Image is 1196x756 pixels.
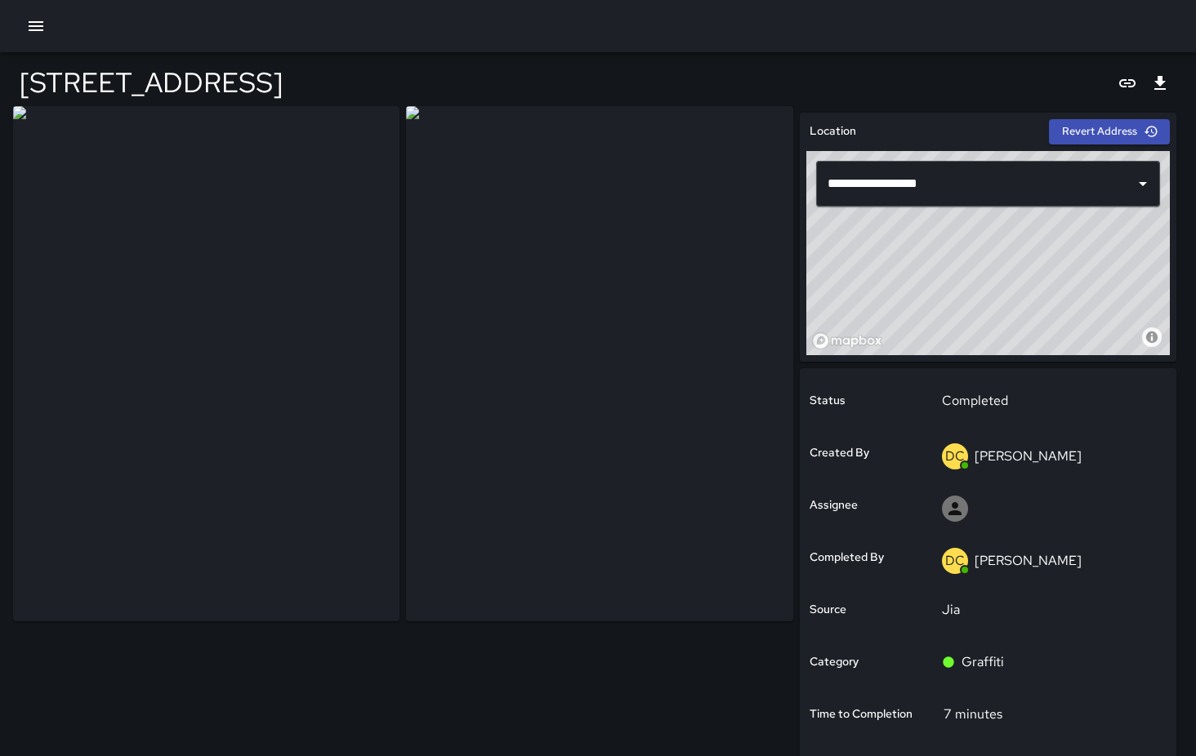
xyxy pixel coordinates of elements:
[406,106,792,621] img: request_images%2Fd770dcb0-9aed-11f0-9109-195bfdf1a40f
[962,652,1004,672] p: Graffiti
[13,106,399,621] img: request_images%2Fd632de70-9aed-11f0-9109-195bfdf1a40f
[975,552,1082,569] p: [PERSON_NAME]
[810,549,884,567] h6: Completed By
[945,447,965,466] p: DC
[810,653,859,671] h6: Category
[810,601,846,619] h6: Source
[810,705,913,723] h6: Time to Completion
[810,496,858,514] h6: Assignee
[1049,119,1170,145] button: Revert Address
[1131,172,1154,195] button: Open
[975,447,1082,465] p: [PERSON_NAME]
[942,600,1155,620] p: Jia
[1111,67,1144,100] button: Copy link
[810,122,856,140] h6: Location
[1144,67,1176,100] button: Export
[944,705,1002,723] p: 7 minutes
[942,391,1155,411] p: Completed
[810,444,869,462] h6: Created By
[810,392,846,410] h6: Status
[20,65,283,100] h4: [STREET_ADDRESS]
[945,551,965,571] p: DC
